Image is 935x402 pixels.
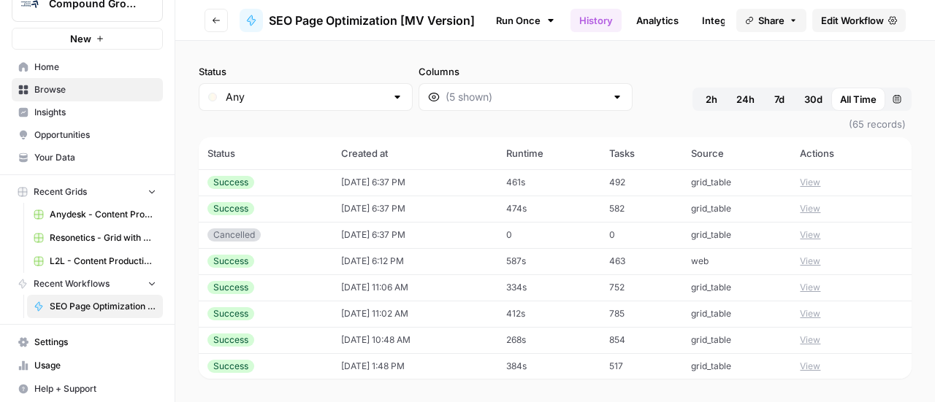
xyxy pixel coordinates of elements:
button: View [800,176,820,189]
th: Created at [332,137,497,169]
div: Success [207,307,254,320]
button: View [800,333,820,347]
td: 785 [600,301,682,327]
a: Usage [12,354,163,377]
label: Columns [419,64,633,79]
th: Runtime [497,137,601,169]
a: SEO Page Optimization [MV Version] [27,295,163,318]
span: All Time [840,92,877,107]
span: Edit Workflow [821,13,884,28]
a: Insights [12,101,163,124]
th: Actions [791,137,912,169]
td: grid_table [682,327,791,353]
td: web [682,248,791,274]
button: View [800,307,820,320]
button: View [800,228,820,241]
td: 492 [600,169,682,196]
div: Success [207,202,254,215]
span: Insights [34,106,156,119]
button: Share [736,9,806,32]
a: Integrate [693,9,753,32]
button: View [800,281,820,294]
span: Share [758,13,785,28]
td: 587s [497,248,601,274]
span: Recent Workflows [34,277,110,290]
td: grid_table [682,222,791,248]
span: Usage [34,359,156,372]
button: Help + Support [12,377,163,401]
td: 412s [497,301,601,327]
td: [DATE] 1:48 PM [332,353,497,379]
div: Success [207,360,254,373]
td: grid_table [682,274,791,301]
span: SEO Page Optimization [MV Version] [269,12,475,29]
span: Anydesk - Content Production with Custom Workflows [FINAL] [50,208,156,221]
a: SEO Page Optimization [MV Version] [240,9,475,32]
a: L2L - Content Production with Custom Workflows [FINAL] [27,250,163,273]
button: View [800,360,820,373]
a: Analytics [627,9,687,32]
input: (5 shown) [446,90,606,104]
td: grid_table [682,301,791,327]
th: Tasks [600,137,682,169]
button: Recent Grids [12,181,163,203]
td: 463 [600,248,682,274]
div: Success [207,281,254,294]
span: Resonetics - Grid with Default Power Agents [FINAL] [50,231,156,244]
a: Browse [12,78,163,101]
td: 474s [497,196,601,222]
span: Help + Support [34,382,156,395]
input: Any [226,90,386,104]
label: Status [199,64,413,79]
button: View [800,255,820,268]
span: Browse [34,83,156,96]
td: [DATE] 10:48 AM [332,327,497,353]
span: Opportunities [34,128,156,142]
a: History [570,9,622,32]
button: 24h [728,88,763,111]
a: Edit Workflow [812,9,906,32]
div: Success [207,176,254,189]
span: L2L - Content Production with Custom Workflows [FINAL] [50,255,156,268]
a: Anydesk - Content Production with Custom Workflows [FINAL] [27,203,163,226]
button: 2h [695,88,728,111]
span: 7d [774,92,785,107]
button: 30d [795,88,831,111]
td: [DATE] 6:12 PM [332,248,497,274]
span: Settings [34,336,156,349]
div: Success [207,333,254,347]
button: Recent Workflows [12,273,163,295]
a: Resonetics - Grid with Default Power Agents [FINAL] [27,226,163,250]
td: 334s [497,274,601,301]
span: 30d [804,92,823,107]
span: 2h [706,92,717,107]
td: grid_table [682,353,791,379]
td: [DATE] 11:06 AM [332,274,497,301]
td: [DATE] 6:37 PM [332,222,497,248]
span: SEO Page Optimization [MV Version] [50,300,156,313]
span: New [70,31,91,46]
div: Cancelled [207,228,261,241]
th: Source [682,137,791,169]
div: Success [207,255,254,268]
td: 0 [600,222,682,248]
td: 582 [600,196,682,222]
span: Your Data [34,151,156,164]
span: 24h [736,92,755,107]
a: Opportunities [12,123,163,147]
td: [DATE] 6:37 PM [332,196,497,222]
td: 268s [497,327,601,353]
a: Settings [12,331,163,354]
span: Home [34,61,156,74]
a: Home [12,55,163,79]
td: [DATE] 11:02 AM [332,301,497,327]
td: 461s [497,169,601,196]
th: Status [199,137,332,169]
td: [DATE] 6:37 PM [332,169,497,196]
a: Run Once [486,8,565,33]
td: 752 [600,274,682,301]
td: 517 [600,353,682,379]
button: View [800,202,820,215]
td: grid_table [682,169,791,196]
span: (65 records) [199,111,912,137]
